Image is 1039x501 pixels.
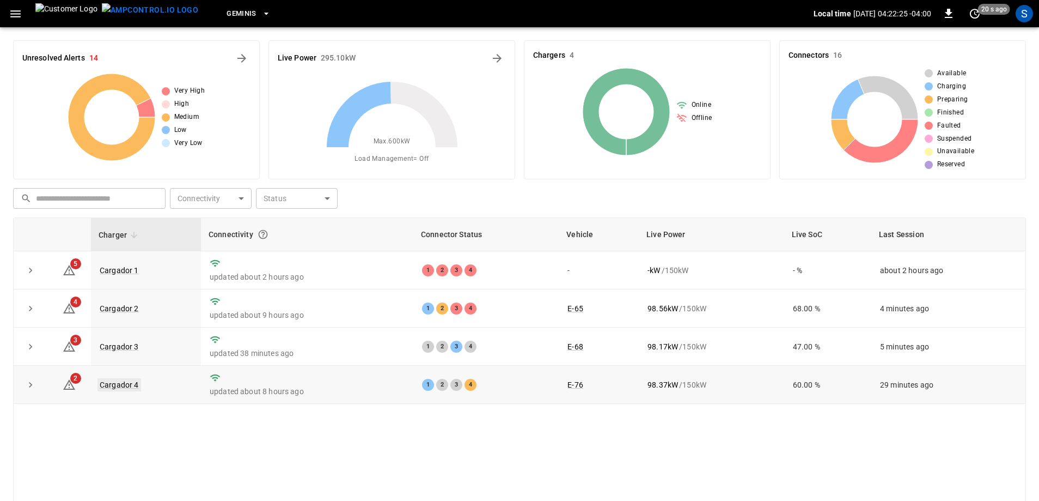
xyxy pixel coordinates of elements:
[570,50,574,62] h6: 4
[422,264,434,276] div: 1
[647,341,678,352] p: 98.17 kW
[174,112,199,123] span: Medium
[174,138,203,149] span: Very Low
[100,266,139,275] a: Cargador 1
[450,341,462,353] div: 3
[559,251,639,289] td: -
[210,348,405,359] p: updated 38 minutes ago
[465,341,476,353] div: 4
[422,341,434,353] div: 1
[70,335,81,346] span: 3
[465,379,476,391] div: 4
[436,264,448,276] div: 2
[63,380,76,389] a: 2
[692,113,712,124] span: Offline
[647,303,775,314] div: / 150 kW
[1016,5,1033,22] div: profile-icon
[35,3,97,24] img: Customer Logo
[871,328,1025,366] td: 5 minutes ago
[692,100,711,111] span: Online
[63,265,76,274] a: 5
[450,264,462,276] div: 3
[210,310,405,321] p: updated about 9 hours ago
[97,378,141,391] a: Cargador 4
[488,50,506,67] button: Energy Overview
[647,379,775,390] div: / 150 kW
[871,218,1025,251] th: Last Session
[465,303,476,315] div: 4
[937,120,961,131] span: Faulted
[209,225,406,244] div: Connectivity
[174,99,190,110] span: High
[784,366,871,404] td: 60.00 %
[22,300,39,317] button: expand row
[233,50,250,67] button: All Alerts
[853,8,931,19] p: [DATE] 04:22:25 -04:00
[871,251,1025,289] td: about 2 hours ago
[450,379,462,391] div: 3
[374,136,411,147] span: Max. 600 kW
[102,3,198,17] img: ampcontrol.io logo
[89,52,98,64] h6: 14
[784,289,871,328] td: 68.00 %
[784,251,871,289] td: - %
[22,262,39,279] button: expand row
[70,258,81,269] span: 5
[436,341,448,353] div: 2
[355,154,429,165] span: Load Management = Off
[647,303,678,314] p: 98.56 kW
[937,81,966,92] span: Charging
[937,68,967,79] span: Available
[174,86,205,96] span: Very High
[253,225,273,244] button: Connection between the charger and our software.
[63,342,76,351] a: 3
[647,341,775,352] div: / 150 kW
[99,228,141,242] span: Charger
[814,8,851,19] p: Local time
[450,303,462,315] div: 3
[937,134,972,144] span: Suspended
[567,304,583,313] a: E-65
[871,366,1025,404] td: 29 minutes ago
[871,289,1025,328] td: 4 minutes ago
[413,218,559,251] th: Connector Status
[70,297,81,307] span: 4
[533,50,565,62] h6: Chargers
[436,303,448,315] div: 2
[174,125,187,136] span: Low
[639,218,784,251] th: Live Power
[422,379,434,391] div: 1
[647,265,660,276] p: - kW
[22,377,39,393] button: expand row
[63,303,76,312] a: 4
[978,4,1010,15] span: 20 s ago
[227,8,256,20] span: Geminis
[22,339,39,355] button: expand row
[210,386,405,397] p: updated about 8 hours ago
[222,3,275,25] button: Geminis
[278,52,316,64] h6: Live Power
[70,373,81,384] span: 2
[100,342,139,351] a: Cargador 3
[559,218,639,251] th: Vehicle
[937,159,965,170] span: Reserved
[789,50,829,62] h6: Connectors
[436,379,448,391] div: 2
[321,52,356,64] h6: 295.10 kW
[465,264,476,276] div: 4
[647,265,775,276] div: / 150 kW
[937,146,974,157] span: Unavailable
[100,304,139,313] a: Cargador 2
[937,94,968,105] span: Preparing
[422,303,434,315] div: 1
[210,271,405,282] p: updated about 2 hours ago
[937,107,964,118] span: Finished
[966,5,983,22] button: set refresh interval
[22,52,85,64] h6: Unresolved Alerts
[567,381,583,389] a: E-76
[784,328,871,366] td: 47.00 %
[647,379,678,390] p: 98.37 kW
[567,342,583,351] a: E-68
[833,50,842,62] h6: 16
[784,218,871,251] th: Live SoC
